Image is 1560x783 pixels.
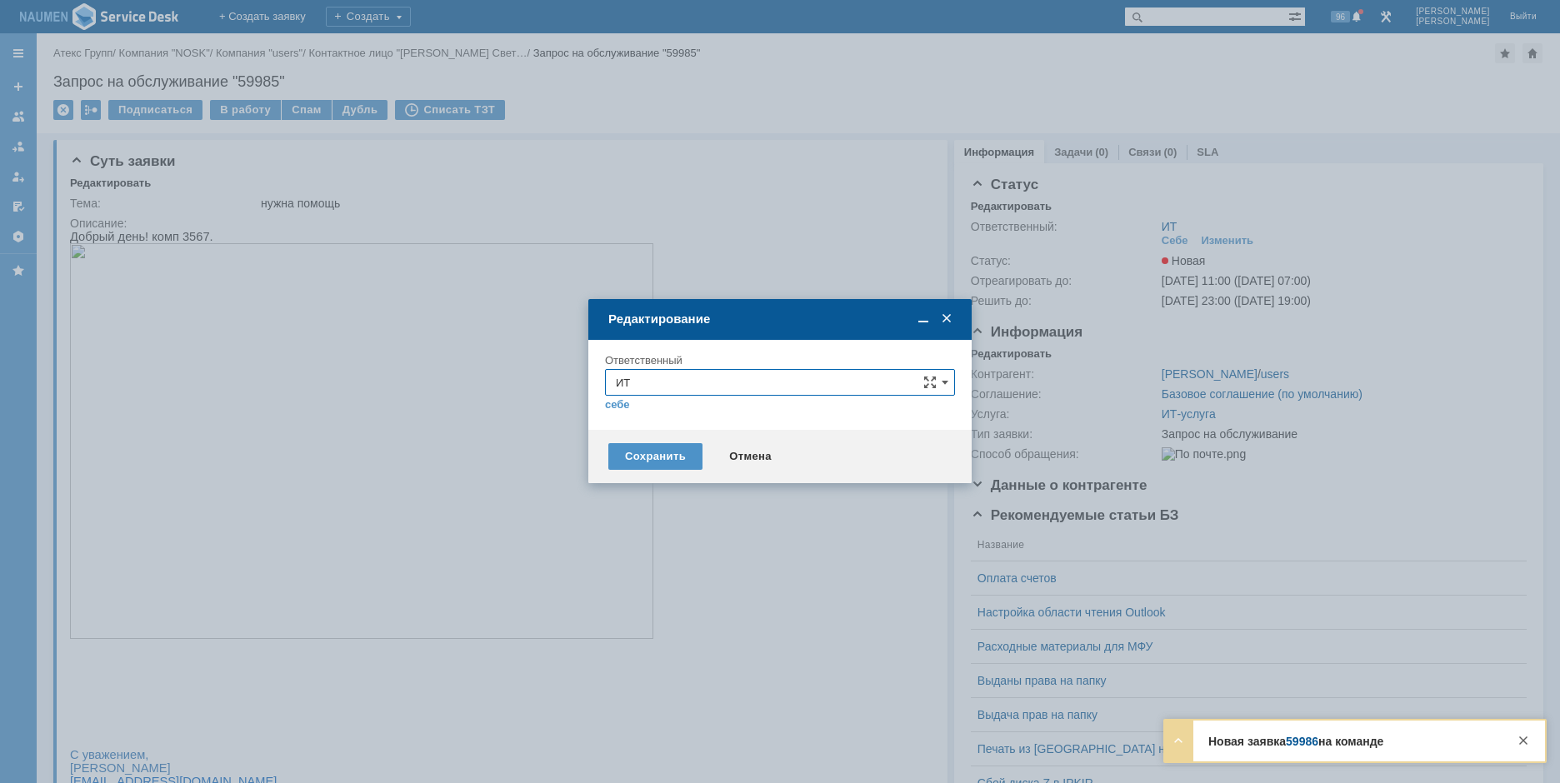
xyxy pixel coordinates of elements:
strong: Новая заявка на команде [1208,735,1383,748]
span: Свернуть (Ctrl + M) [915,312,932,327]
span: Закрыть [938,312,955,327]
div: Развернуть [1168,731,1188,751]
a: 59986 [1286,735,1318,748]
div: Ответственный [605,355,952,366]
a: себе [605,398,630,411]
div: Закрыть [1513,731,1533,751]
span: Сложная форма [923,376,937,389]
div: Редактирование [608,312,955,327]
